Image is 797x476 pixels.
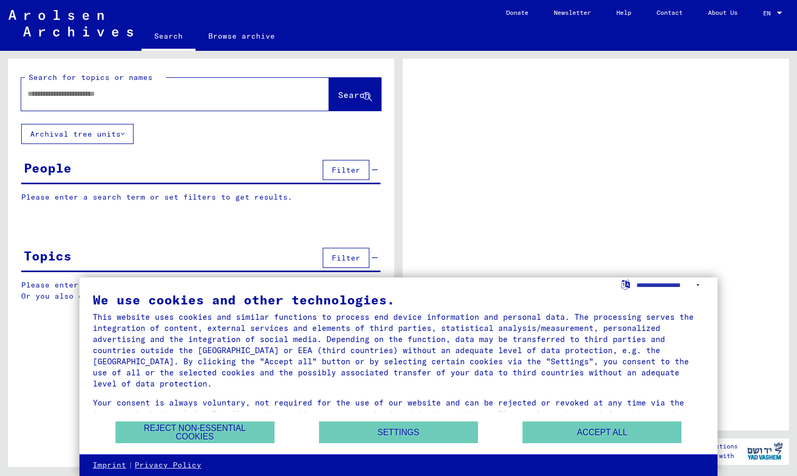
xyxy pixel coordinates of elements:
button: Accept all [523,421,681,443]
a: Privacy Policy [135,460,201,471]
span: Search [338,89,370,100]
button: Settings [319,421,478,443]
a: Imprint [93,460,126,471]
span: Filter [332,253,360,263]
p: Please enter a search term or set filters to get results. [21,192,380,203]
a: Search [141,23,196,51]
span: Filter [332,165,360,175]
mat-label: Search for topics or names [29,73,153,82]
button: Archival tree units [21,124,134,144]
div: We use cookies and other technologies. [93,293,704,306]
div: Topics [24,246,72,265]
div: Your consent is always voluntary, not required for the use of our website and can be rejected or ... [93,397,704,430]
p: Please enter a search term or set filters to get results. Or you also can browse the manually. [21,280,381,302]
button: Filter [323,248,369,268]
img: Arolsen_neg.svg [8,10,133,37]
div: People [24,158,72,177]
div: This website uses cookies and similar functions to process end device information and personal da... [93,311,704,389]
button: Reject non-essential cookies [116,421,274,443]
span: EN [763,10,775,17]
a: Browse archive [196,23,288,49]
button: Search [329,78,381,111]
img: yv_logo.png [745,438,785,464]
button: Filter [323,160,369,180]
